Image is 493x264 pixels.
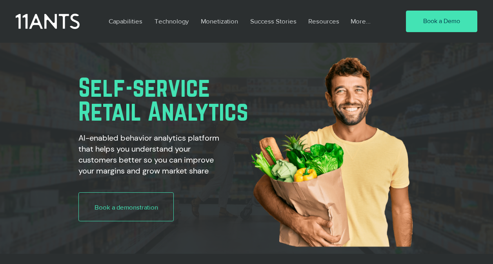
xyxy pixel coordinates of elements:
a: Book a demonstration [78,192,174,221]
p: Success Stories [246,12,300,30]
p: Resources [304,12,343,30]
a: Success Stories [244,12,302,30]
span: Self-service [78,73,210,101]
p: More... [347,12,375,30]
h2: AI-enabled behavior analytics platform that helps you understand your customers better so you can... [78,132,227,176]
span: Retail Analytics [78,97,248,125]
p: Monetization [197,12,242,30]
a: Capabilities [103,12,149,30]
p: Technology [151,12,193,30]
a: Resources [302,12,345,30]
p: Capabilities [105,12,146,30]
a: Book a Demo [406,11,477,33]
span: Book a Demo [423,17,460,25]
a: Monetization [195,12,244,30]
span: Book a demonstration [95,203,158,212]
nav: Site [103,12,383,30]
a: Technology [149,12,195,30]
